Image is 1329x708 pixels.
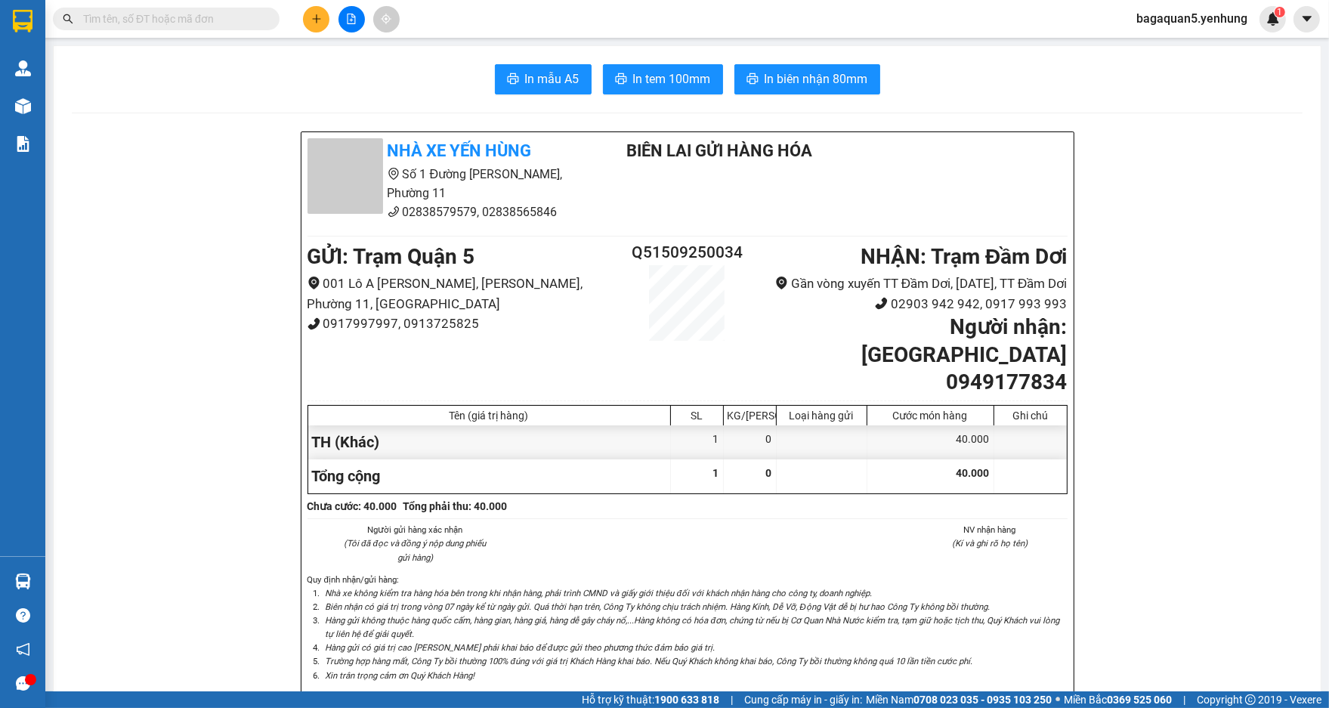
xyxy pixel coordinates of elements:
[1266,12,1280,26] img: icon-new-feature
[734,64,880,94] button: printerIn biên nhận 80mm
[603,64,723,94] button: printerIn tem 100mm
[312,410,666,422] div: Tên (giá trị hàng)
[1183,691,1185,708] span: |
[338,523,493,536] li: Người gửi hàng xác nhận
[654,694,719,706] strong: 1900 633 818
[338,6,365,32] button: file-add
[912,523,1068,536] li: NV nhận hàng
[728,410,772,422] div: KG/[PERSON_NAME]
[308,314,624,334] li: 0917997997, 0913725825
[373,6,400,32] button: aim
[326,588,872,598] i: Nhà xe không kiểm tra hàng hóa bên trong khi nhận hàng, phải trình CMND và giấy giới thiệu đối vớ...
[775,277,788,289] span: environment
[626,141,812,160] b: BIÊN LAI GỬI HÀNG HÓA
[83,11,261,27] input: Tìm tên, số ĐT hoặc mã đơn
[326,615,1059,639] i: Hàng gửi không thuộc hàng quốc cấm, hàng gian, hàng giả, hàng dễ gây cháy nổ,...Hàng không có hóa...
[998,410,1063,422] div: Ghi chú
[16,642,30,657] span: notification
[713,467,719,479] span: 1
[913,694,1052,706] strong: 0708 023 035 - 0935 103 250
[16,608,30,623] span: question-circle
[388,141,532,160] b: Nhà xe Yến Hùng
[326,642,715,653] i: Hàng gửi có giá trị cao [PERSON_NAME] phải khai báo để được gửi theo phương thức đảm bảo giá trị.
[98,14,134,30] span: Nhận:
[861,244,1067,269] b: NHẬN : Trạm Đầm Dơi
[13,14,36,30] span: Gửi:
[403,500,508,512] b: Tổng phải thu: 40.000
[15,98,31,114] img: warehouse-icon
[15,574,31,589] img: warehouse-icon
[746,73,759,87] span: printer
[13,10,32,32] img: logo-vxr
[750,294,1067,314] li: 02903 942 942, 0917 993 993
[381,14,391,24] span: aim
[1107,694,1172,706] strong: 0369 525 060
[308,425,671,459] div: TH (Khác)
[765,70,868,88] span: In biên nhận 80mm
[98,67,228,88] div: 0949177834
[582,691,719,708] span: Hỗ trợ kỹ thuật:
[766,467,772,479] span: 0
[308,317,320,330] span: phone
[1055,697,1060,703] span: ⚪️
[875,297,888,310] span: phone
[1293,6,1320,32] button: caret-down
[303,6,329,32] button: plus
[308,203,589,221] li: 02838579579, 02838565846
[871,410,990,422] div: Cước món hàng
[13,13,88,49] div: Trạm Quận 5
[615,73,627,87] span: printer
[724,425,777,459] div: 0
[308,165,589,203] li: Số 1 Đường [PERSON_NAME], Phường 11
[308,274,624,314] li: 001 Lô A [PERSON_NAME], [PERSON_NAME], Phường 11, [GEOGRAPHIC_DATA]
[1124,9,1259,28] span: bagaquan5.yenhung
[957,467,990,479] span: 40.000
[861,314,1067,394] b: Người nhận : [GEOGRAPHIC_DATA] 0949177834
[1245,694,1256,705] span: copyright
[15,60,31,76] img: warehouse-icon
[731,691,733,708] span: |
[388,206,400,218] span: phone
[96,97,230,119] div: 40.000
[1064,691,1172,708] span: Miền Bắc
[346,14,357,24] span: file-add
[63,14,73,24] span: search
[16,676,30,691] span: message
[312,467,381,485] span: Tổng cộng
[866,691,1052,708] span: Miền Nam
[311,14,322,24] span: plus
[867,425,994,459] div: 40.000
[388,168,400,180] span: environment
[624,240,751,265] h2: Q51509250034
[1277,7,1282,17] span: 1
[308,244,475,269] b: GỬI : Trạm Quận 5
[671,425,724,459] div: 1
[344,538,486,562] i: (Tôi đã đọc và đồng ý nộp dung phiếu gửi hàng)
[507,73,519,87] span: printer
[98,13,228,49] div: Trạm Đầm Dơi
[326,670,475,681] i: Xin trân trọng cảm ơn Quý Khách Hàng!
[1275,7,1285,17] sup: 1
[1300,12,1314,26] span: caret-down
[98,49,228,67] div: [PERSON_NAME]
[952,538,1028,549] i: (Kí và ghi rõ họ tên)
[96,101,117,117] span: CC :
[308,277,320,289] span: environment
[308,500,397,512] b: Chưa cước : 40.000
[326,656,972,666] i: Trường hợp hàng mất, Công Ty bồi thường 100% đúng với giá trị Khách Hàng khai báo. Nếu Quý Khách ...
[15,136,31,152] img: solution-icon
[495,64,592,94] button: printerIn mẫu A5
[675,410,719,422] div: SL
[633,70,711,88] span: In tem 100mm
[308,573,1068,682] div: Quy định nhận/gửi hàng :
[326,601,990,612] i: Biên nhận có giá trị trong vòng 07 ngày kể từ ngày gửi. Quá thời hạn trên, Công Ty không chịu trá...
[744,691,862,708] span: Cung cấp máy in - giấy in:
[780,410,863,422] div: Loại hàng gửi
[750,274,1067,294] li: Gần vòng xuyến TT Đầm Dơi, [DATE], TT Đầm Dơi
[525,70,580,88] span: In mẫu A5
